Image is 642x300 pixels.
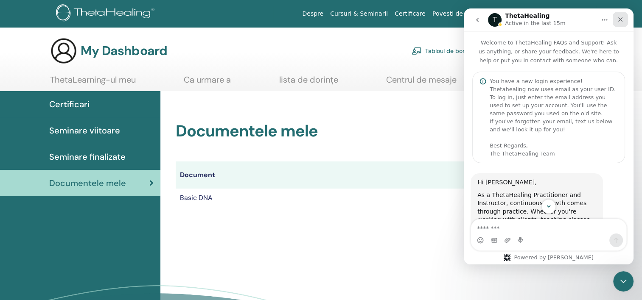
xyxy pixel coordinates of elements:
a: Tabloul de bord practicant [412,42,500,60]
a: Centrul de mesaje [386,75,457,91]
h3: My Dashboard [81,43,167,58]
a: Povesti de succes [429,6,488,22]
img: chalkboard-teacher.svg [412,47,422,55]
button: Send a message… [146,225,159,239]
span: Documentele mele [49,177,126,189]
th: Document [176,161,459,189]
a: ThetaLearning-ul meu [50,75,136,91]
iframe: Intercom live chat [613,271,634,292]
a: Ca urmare a [184,75,231,91]
th: Manuale [460,161,513,189]
button: Start recording [54,228,61,235]
img: generic-user-icon.jpg [50,37,77,64]
img: logo.png [56,4,157,23]
td: Basic DNA [176,189,459,207]
button: Emoji picker [13,228,20,235]
span: Seminare viitoare [49,124,120,137]
textarea: Message… [7,211,163,225]
a: Resurse [488,6,519,22]
button: Scroll to bottom [78,191,92,205]
button: Upload attachment [40,228,47,235]
a: lista de dorințe [279,75,338,91]
a: Certificare [391,6,429,22]
span: Seminare finalizate [49,150,126,163]
h2: Documentele mele [176,122,581,141]
a: Cursuri & Seminarii [327,6,391,22]
a: Magazin [519,6,550,22]
span: Certificari [49,98,90,111]
a: Despre [299,6,327,22]
iframe: Intercom live chat [464,8,634,264]
button: Gif picker [27,228,34,235]
div: As a ThetaHealing Practitioner and Instructor, continuous growth comes through practice. Whether ... [14,183,132,266]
